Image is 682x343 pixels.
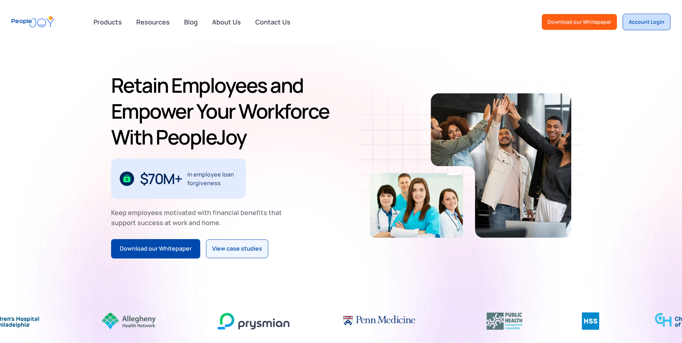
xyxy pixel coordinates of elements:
div: Keep employees motivated with financial benefits that support success at work and home. [111,207,288,228]
div: Download our Whitepaper [548,18,611,26]
a: About Us [208,14,245,30]
h1: Retain Employees and Empower Your Workforce With PeopleJoy [111,72,338,150]
a: Account Login [623,14,670,30]
div: Products [89,15,126,29]
div: in employee loan forgiveness [187,170,237,187]
div: Account Login [629,18,664,26]
div: 1 / 3 [111,159,246,199]
a: Download our Whitepaper [542,14,617,30]
img: Retain-Employees-PeopleJoy [370,173,463,238]
a: home [12,12,55,32]
div: View case studies [212,244,262,253]
img: Retain-Employees-PeopleJoy [431,93,571,238]
a: Download our Whitepaper [111,239,200,259]
div: Download our Whitepaper [120,244,192,253]
a: View case studies [206,239,268,258]
a: Resources [132,14,174,30]
div: $70M+ [140,173,182,184]
a: Blog [180,14,202,30]
a: Contact Us [251,14,295,30]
